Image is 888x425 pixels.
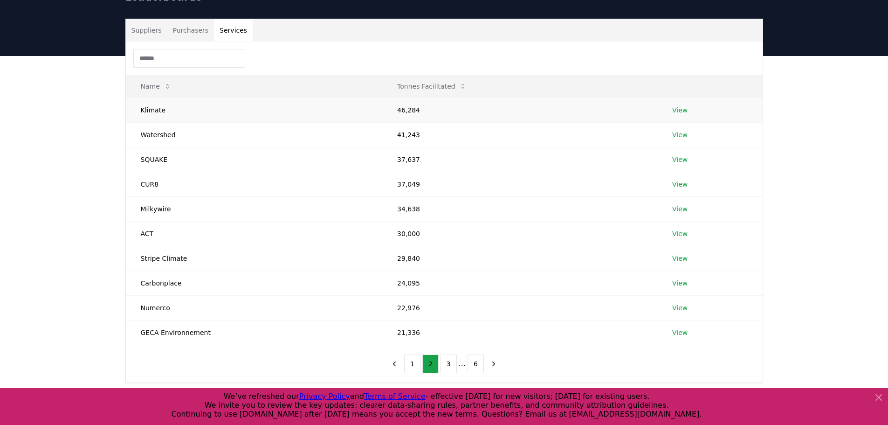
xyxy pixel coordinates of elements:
[672,303,688,313] a: View
[422,355,439,373] button: 2
[672,229,688,238] a: View
[382,271,657,295] td: 24,095
[126,295,383,320] td: Numerco
[486,355,502,373] button: next page
[404,355,420,373] button: 1
[672,279,688,288] a: View
[382,98,657,122] td: 46,284
[214,19,253,42] button: Services
[126,19,167,42] button: Suppliers
[672,130,688,139] a: View
[126,196,383,221] td: Milkywire
[386,355,402,373] button: previous page
[672,105,688,115] a: View
[382,147,657,172] td: 37,637
[126,98,383,122] td: Klimate
[382,320,657,345] td: 21,336
[672,328,688,337] a: View
[441,355,457,373] button: 3
[382,122,657,147] td: 41,243
[390,77,474,96] button: Tonnes Facilitated
[672,204,688,214] a: View
[672,180,688,189] a: View
[382,221,657,246] td: 30,000
[382,172,657,196] td: 37,049
[382,295,657,320] td: 22,976
[126,147,383,172] td: SQUAKE
[382,196,657,221] td: 34,638
[133,77,179,96] button: Name
[126,122,383,147] td: Watershed
[468,355,484,373] button: 6
[167,19,214,42] button: Purchasers
[672,254,688,263] a: View
[382,246,657,271] td: 29,840
[459,358,466,369] li: ...
[126,246,383,271] td: Stripe Climate
[126,320,383,345] td: GECA Environnement
[126,271,383,295] td: Carbonplace
[126,221,383,246] td: ACT
[672,155,688,164] a: View
[126,172,383,196] td: CUR8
